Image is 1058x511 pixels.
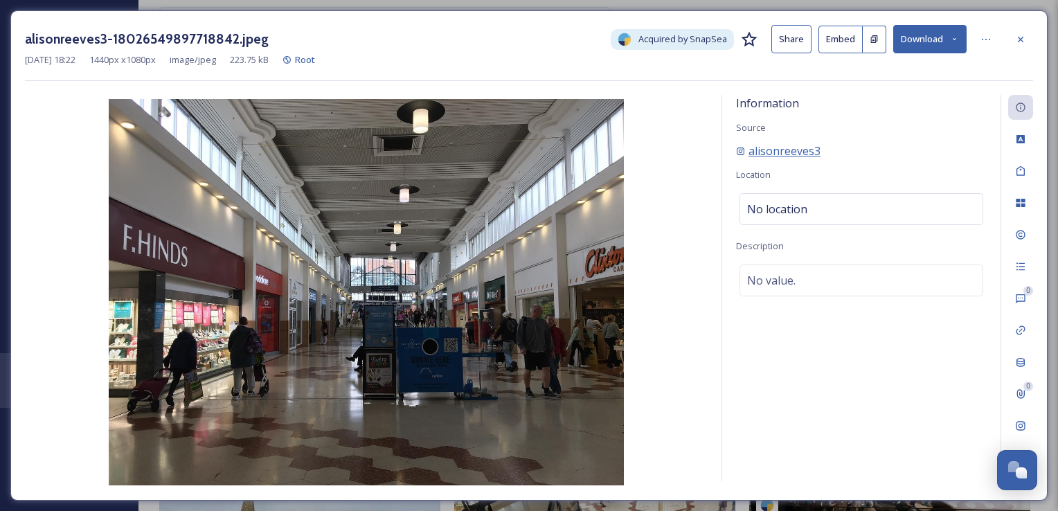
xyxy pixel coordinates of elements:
span: alisonreeves3 [748,143,821,159]
span: Root [295,53,315,66]
span: No location [747,201,807,217]
a: alisonreeves3 [736,143,821,159]
span: No value. [747,272,796,289]
span: Location [736,168,771,181]
img: alisonreeves3-18026549897718842.jpeg [25,99,708,485]
img: snapsea-logo.png [618,33,631,46]
span: Description [736,240,784,252]
button: Embed [818,26,863,53]
span: [DATE] 18:22 [25,53,75,66]
span: 223.75 kB [230,53,269,66]
div: 0 [1023,382,1033,391]
button: Open Chat [997,450,1037,490]
span: Source [736,121,766,134]
span: 1440 px x 1080 px [89,53,156,66]
h3: alisonreeves3-18026549897718842.jpeg [25,29,269,49]
button: Download [893,25,967,53]
span: Information [736,96,799,111]
button: Share [771,25,812,53]
span: image/jpeg [170,53,216,66]
span: Acquired by SnapSea [638,33,727,46]
div: 0 [1023,286,1033,296]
